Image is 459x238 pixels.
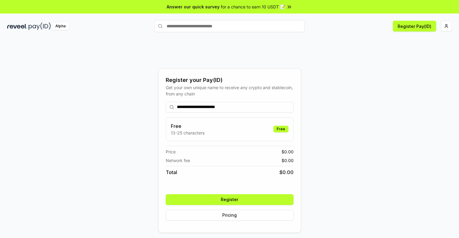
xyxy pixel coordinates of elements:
[166,194,294,205] button: Register
[282,157,294,164] span: $ 0.00
[221,4,285,10] span: for a chance to earn 10 USDT 📝
[282,149,294,155] span: $ 0.00
[393,21,436,32] button: Register Pay(ID)
[171,122,205,130] h3: Free
[166,157,190,164] span: Network fee
[273,126,288,132] div: Free
[166,169,177,176] span: Total
[52,23,69,30] div: Alpha
[279,169,294,176] span: $ 0.00
[166,84,294,97] div: Get your own unique name to receive any crypto and stablecoin, from any chain
[166,76,294,84] div: Register your Pay(ID)
[167,4,220,10] span: Answer our quick survey
[171,130,205,136] p: 13-25 characters
[166,149,176,155] span: Price
[166,210,294,221] button: Pricing
[7,23,27,30] img: reveel_dark
[29,23,51,30] img: pay_id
